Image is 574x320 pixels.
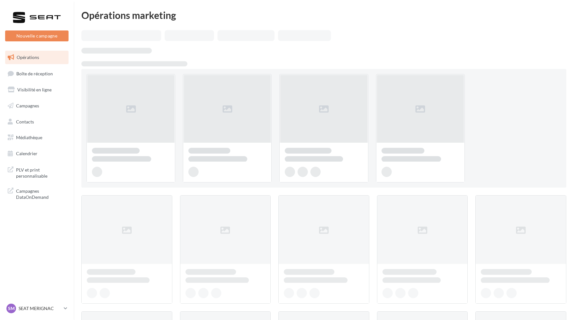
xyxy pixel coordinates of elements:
[19,305,61,312] p: SEAT MERIGNAC
[16,187,66,200] span: Campagnes DataOnDemand
[4,163,70,182] a: PLV et print personnalisable
[16,135,42,140] span: Médiathèque
[16,119,34,124] span: Contacts
[4,51,70,64] a: Opérations
[17,55,39,60] span: Opérations
[4,131,70,144] a: Médiathèque
[17,87,52,92] span: Visibilité en ligne
[5,302,69,315] a: SM SEAT MERIGNAC
[16,71,53,76] span: Boîte de réception
[4,115,70,129] a: Contacts
[4,67,70,80] a: Boîte de réception
[16,151,37,156] span: Calendrier
[4,184,70,203] a: Campagnes DataOnDemand
[4,147,70,160] a: Calendrier
[4,83,70,97] a: Visibilité en ligne
[16,165,66,179] span: PLV et print personnalisable
[4,99,70,113] a: Campagnes
[8,305,15,312] span: SM
[16,103,39,108] span: Campagnes
[81,10,566,20] div: Opérations marketing
[5,30,69,41] button: Nouvelle campagne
